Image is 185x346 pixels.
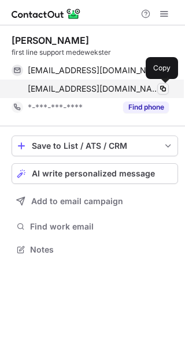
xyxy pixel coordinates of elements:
button: Notes [12,242,178,258]
button: save-profile-one-click [12,136,178,156]
span: Add to email campaign [31,197,123,206]
img: ContactOut v5.3.10 [12,7,81,21]
span: [EMAIL_ADDRESS][DOMAIN_NAME] [28,65,160,76]
div: [PERSON_NAME] [12,35,89,46]
div: Save to List / ATS / CRM [32,141,158,151]
span: Find work email [30,221,173,232]
span: [EMAIL_ADDRESS][DOMAIN_NAME] [28,84,160,94]
button: AI write personalized message [12,163,178,184]
span: Notes [30,245,173,255]
button: Find work email [12,219,178,235]
button: Add to email campaign [12,191,178,212]
div: first line support medewekster [12,47,178,58]
span: AI write personalized message [32,169,155,178]
button: Reveal Button [123,101,169,113]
